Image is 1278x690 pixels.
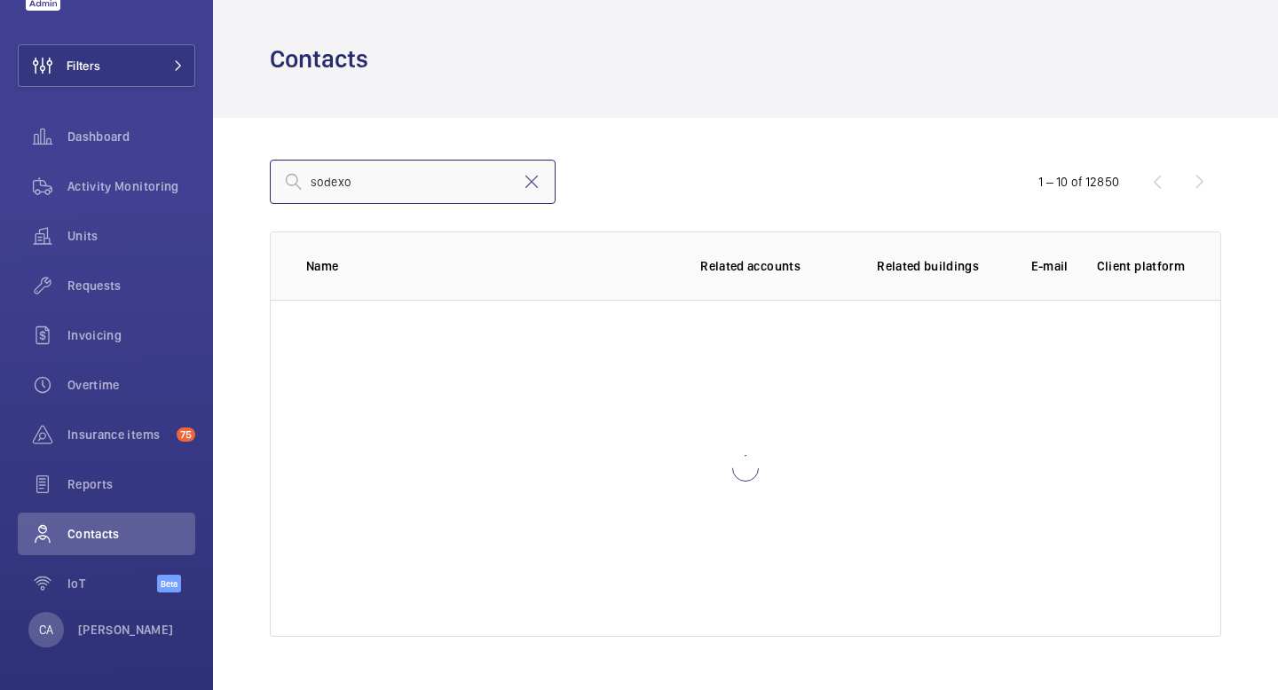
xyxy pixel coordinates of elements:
h1: Contacts [270,43,379,75]
span: Filters [67,57,100,74]
p: Related buildings [877,257,979,275]
span: Beta [157,575,181,592]
span: Units [67,227,195,245]
span: Reports [67,475,195,493]
input: Search by lastname, firstname, mail or client [270,160,556,204]
div: 1 – 10 of 12850 [1038,173,1119,191]
span: Invoicing [67,326,195,344]
p: CA [39,621,53,639]
span: Dashboard [67,128,195,145]
span: Requests [67,277,195,294]
p: Name [306,257,648,275]
p: Client platform [1097,257,1185,275]
button: Filters [18,44,195,87]
span: Contacts [67,525,195,543]
p: Related accounts [700,257,801,275]
span: 75 [177,427,195,442]
span: Insurance items [67,426,170,443]
p: [PERSON_NAME] [78,621,174,639]
span: IoT [67,575,157,592]
p: E-mail [1031,257,1069,275]
span: Overtime [67,376,195,394]
span: Activity Monitoring [67,177,195,195]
